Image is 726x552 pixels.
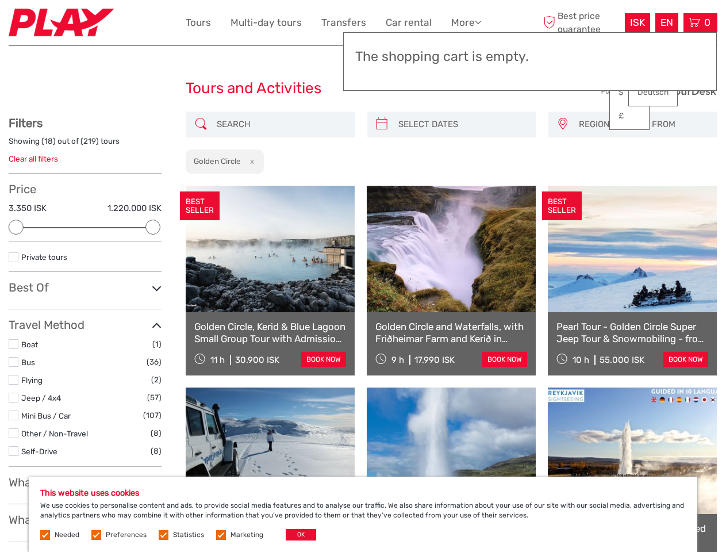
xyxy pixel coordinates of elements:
strong: Filters [9,116,43,130]
a: Self-Drive [21,447,57,456]
div: Showing ( ) out of ( ) tours [9,136,162,154]
h3: Best Of [9,281,162,294]
span: 9 h [391,355,404,365]
a: Transfers [321,14,366,31]
div: 30.900 ISK [235,355,279,365]
a: $ [610,82,649,103]
div: EN [655,13,678,32]
div: We use cookies to personalise content and ads, to provide social media features and to analyse ou... [29,477,697,552]
a: Golden Circle, Kerid & Blue Lagoon Small Group Tour with Admission Ticket [194,321,346,344]
span: (2) [151,373,162,386]
h5: This website uses cookies [40,488,686,498]
span: (107) [143,409,162,422]
a: Tours [186,14,211,31]
a: More [451,14,481,31]
a: Golden Circle and Waterfalls, with Friðheimar Farm and Kerið in small group [375,321,527,344]
span: (8) [151,427,162,440]
a: Multi-day tours [231,14,302,31]
button: x [243,155,258,167]
label: 3.350 ISK [9,202,47,214]
a: Deutsch [629,82,677,103]
span: (36) [147,355,162,369]
button: REGION / STARTS FROM [574,115,712,134]
input: SEARCH [212,114,349,135]
a: Car rental [386,14,432,31]
a: book now [301,352,346,367]
h3: What do you want to do? [9,513,162,527]
a: book now [663,352,708,367]
span: (1) [152,338,162,351]
img: Fly Play [9,9,114,37]
a: Private tours [21,252,67,262]
a: Boat [21,340,38,349]
label: 219 [83,136,96,147]
a: £ [610,106,649,126]
span: 11 h [210,355,225,365]
span: (8) [151,444,162,458]
h2: Golden Circle [194,156,241,166]
a: Clear all filters [9,154,58,163]
p: We're away right now. Please check back later! [16,20,130,29]
a: book now [482,352,527,367]
div: BEST SELLER [180,191,220,220]
h3: Price [9,182,162,196]
a: Bus [21,358,35,367]
button: OK [286,529,316,540]
a: Pearl Tour - Golden Circle Super Jeep Tour & Snowmobiling - from [GEOGRAPHIC_DATA] [556,321,708,344]
div: BEST SELLER [542,191,582,220]
a: Jeep / 4x4 [21,393,61,402]
h3: The shopping cart is empty. [355,49,705,65]
label: Needed [55,530,79,540]
img: PurchaseViaTourDesk.png [601,84,717,98]
label: Preferences [106,530,147,540]
span: 0 [702,17,712,28]
label: 18 [44,136,53,147]
a: Flying [21,375,43,385]
a: Mini Bus / Car [21,411,71,420]
label: Marketing [231,530,263,540]
input: SELECT DATES [394,114,531,135]
h3: What do you want to see? [9,476,162,489]
span: Best price guarantee [540,10,622,35]
a: Other / Non-Travel [21,429,88,438]
div: 55.000 ISK [600,355,644,365]
div: 17.990 ISK [414,355,455,365]
label: 1.220.000 ISK [107,202,162,214]
span: 10 h [573,355,589,365]
span: ISK [630,17,645,28]
label: Statistics [173,530,204,540]
button: Open LiveChat chat widget [132,18,146,32]
h1: Tours and Activities [186,79,540,98]
span: (57) [147,391,162,404]
h3: Travel Method [9,318,162,332]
